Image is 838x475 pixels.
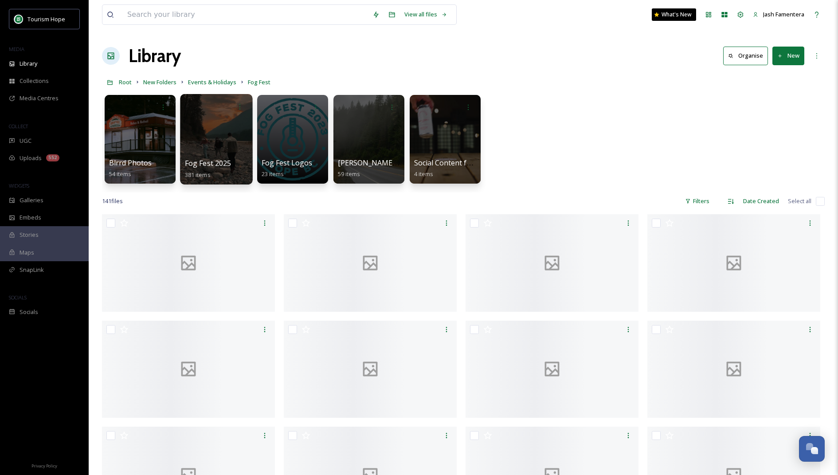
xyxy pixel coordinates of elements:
[185,170,211,178] span: 381 items
[20,231,39,239] span: Stories
[129,43,181,69] a: Library
[400,6,452,23] a: View all files
[119,77,132,87] a: Root
[9,182,29,189] span: WIDGETS
[20,59,37,68] span: Library
[338,170,360,178] span: 59 items
[31,460,57,471] a: Privacy Policy
[262,158,312,168] span: Fog Fest Logos
[20,137,31,145] span: UGC
[143,78,176,86] span: New Folders
[46,154,59,161] div: 552
[143,77,176,87] a: New Folders
[20,248,34,257] span: Maps
[14,15,23,24] img: logo.png
[185,159,231,179] a: Fog Fest 2025381 items
[102,197,123,205] span: 141 file s
[262,170,284,178] span: 23 items
[31,463,57,469] span: Privacy Policy
[185,158,231,168] span: Fog Fest 2025
[799,436,825,462] button: Open Chat
[681,192,714,210] div: Filters
[763,10,804,18] span: Jash Famentera
[788,197,811,205] span: Select all
[262,159,312,178] a: Fog Fest Logos23 items
[188,77,236,87] a: Events & Holidays
[20,213,41,222] span: Embeds
[9,46,24,52] span: MEDIA
[248,78,270,86] span: Fog Fest
[119,78,132,86] span: Root
[338,159,426,178] a: [PERSON_NAME]'s Photos59 items
[9,294,27,301] span: SOCIALS
[20,308,38,316] span: Socials
[739,192,783,210] div: Date Created
[772,47,804,65] button: New
[20,196,43,204] span: Galleries
[123,5,368,24] input: Search your library
[338,158,426,168] span: [PERSON_NAME]'s Photos
[188,78,236,86] span: Events & Holidays
[248,77,270,87] a: Fog Fest
[414,158,532,168] span: Social Content from Previous Years
[414,170,433,178] span: 4 items
[748,6,809,23] a: Jash Famentera
[20,154,42,162] span: Uploads
[652,8,696,21] a: What's New
[414,159,532,178] a: Social Content from Previous Years4 items
[20,77,49,85] span: Collections
[20,266,44,274] span: SnapLink
[9,123,28,130] span: COLLECT
[109,159,152,178] a: Blrrd Photos54 items
[27,15,65,23] span: Tourism Hope
[723,47,768,65] button: Organise
[109,170,131,178] span: 54 items
[20,94,59,102] span: Media Centres
[109,158,152,168] span: Blrrd Photos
